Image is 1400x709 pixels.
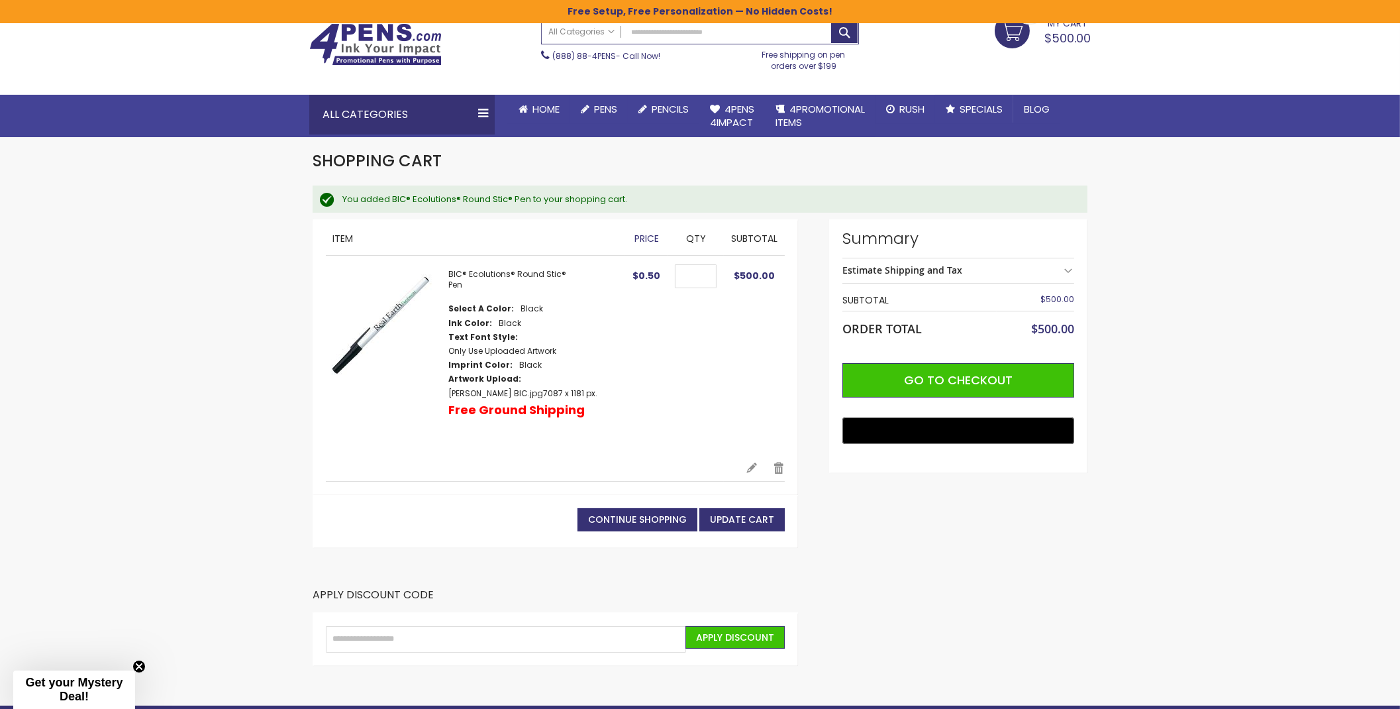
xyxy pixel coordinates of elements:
[448,374,521,384] dt: Artwork Upload
[448,346,556,356] dd: Only Use Uploaded Artwork
[448,303,514,314] dt: Select A Color
[577,508,697,531] a: Continue Shopping
[628,95,699,124] a: Pencils
[842,290,997,311] th: Subtotal
[309,23,442,66] img: 4Pens Custom Pens and Promotional Products
[499,318,521,329] dd: Black
[448,268,566,290] a: BIC® Ecolutions® Round Stic® Pen
[748,44,860,71] div: Free shipping on pen orders over $199
[652,102,689,116] span: Pencils
[448,332,518,343] dt: Text Font Style
[448,402,585,418] p: Free Ground Shipping
[548,27,615,37] span: All Categories
[309,95,495,135] div: All Categories
[899,102,925,116] span: Rush
[699,508,785,531] button: Update Cart
[326,269,435,378] img: BIC® Ecolutions® Round Stic® Pen-Black
[686,232,706,245] span: Qty
[508,95,570,124] a: Home
[552,50,660,62] span: - Call Now!
[935,95,1013,124] a: Specials
[313,588,434,612] strong: Apply Discount Code
[342,193,1074,205] div: You added BIC® Ecolutions® Round Stic® Pen to your shopping cart.
[448,388,543,399] a: [PERSON_NAME] BIC.jpg
[542,21,621,42] a: All Categories
[875,95,935,124] a: Rush
[521,303,543,314] dd: Black
[765,95,875,138] a: 4PROMOTIONALITEMS
[448,360,513,370] dt: Imprint Color
[710,102,754,129] span: 4Pens 4impact
[842,417,1074,444] button: Koupit s GPay
[132,660,146,673] button: Close teaser
[332,232,353,245] span: Item
[570,95,628,124] a: Pens
[519,360,542,370] dd: Black
[904,372,1013,388] span: Go to Checkout
[1044,30,1091,46] span: $500.00
[13,671,135,709] div: Get your Mystery Deal!Close teaser
[699,95,765,138] a: 4Pens4impact
[960,102,1003,116] span: Specials
[842,319,922,337] strong: Order Total
[588,513,687,526] span: Continue Shopping
[594,102,617,116] span: Pens
[1024,102,1050,116] span: Blog
[634,232,659,245] span: Price
[995,13,1091,46] a: $500.00 1000
[326,269,448,448] a: BIC® Ecolutions® Round Stic® Pen-Black
[448,318,492,329] dt: Ink Color
[842,264,962,276] strong: Estimate Shipping and Tax
[710,513,774,526] span: Update Cart
[552,50,616,62] a: (888) 88-4PENS
[313,150,442,172] span: Shopping Cart
[1013,95,1060,124] a: Blog
[842,363,1074,398] button: Go to Checkout
[731,232,777,245] span: Subtotal
[696,631,774,644] span: Apply Discount
[532,102,560,116] span: Home
[775,102,865,129] span: 4PROMOTIONAL ITEMS
[448,388,597,399] dd: 7087 x 1181 px.
[1040,294,1074,305] span: $500.00
[842,228,1074,249] strong: Summary
[25,676,123,703] span: Get your Mystery Deal!
[632,269,660,282] span: $0.50
[734,269,775,282] span: $500.00
[1031,321,1074,337] span: $500.00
